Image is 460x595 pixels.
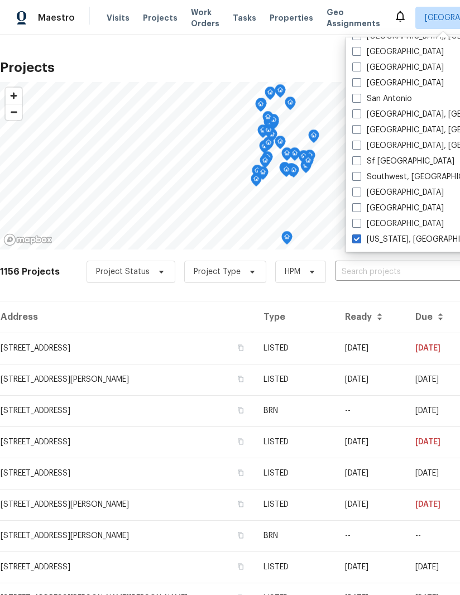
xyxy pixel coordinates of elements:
[275,84,286,102] div: Map marker
[255,458,336,489] td: LISTED
[352,62,444,73] label: [GEOGRAPHIC_DATA]
[259,140,270,157] div: Map marker
[236,343,246,353] button: Copy Address
[270,12,313,23] span: Properties
[256,98,267,115] div: Map marker
[304,150,315,167] div: Map marker
[298,150,309,167] div: Map marker
[191,7,219,29] span: Work Orders
[352,156,454,167] label: Sf [GEOGRAPHIC_DATA]
[255,395,336,426] td: BRN
[263,124,274,141] div: Map marker
[252,165,263,182] div: Map marker
[265,87,276,104] div: Map marker
[279,162,290,179] div: Map marker
[236,374,246,384] button: Copy Address
[194,266,241,277] span: Project Type
[336,551,406,583] td: [DATE]
[327,7,380,29] span: Geo Assignments
[352,218,444,229] label: [GEOGRAPHIC_DATA]
[303,155,314,172] div: Map marker
[262,111,274,128] div: Map marker
[336,458,406,489] td: [DATE]
[352,203,444,214] label: [GEOGRAPHIC_DATA]
[285,266,300,277] span: HPM
[336,520,406,551] td: --
[336,489,406,520] td: [DATE]
[255,364,336,395] td: LISTED
[143,12,178,23] span: Projects
[233,14,256,22] span: Tasks
[257,124,269,142] div: Map marker
[236,530,246,540] button: Copy Address
[281,147,293,165] div: Map marker
[352,78,444,89] label: [GEOGRAPHIC_DATA]
[336,301,406,333] th: Ready
[352,46,444,57] label: [GEOGRAPHIC_DATA]
[96,266,150,277] span: Project Status
[236,562,246,572] button: Copy Address
[289,147,300,165] div: Map marker
[236,499,246,509] button: Copy Address
[275,136,286,153] div: Map marker
[281,164,292,181] div: Map marker
[336,333,406,364] td: [DATE]
[255,551,336,583] td: LISTED
[352,93,412,104] label: San Antonio
[286,163,297,180] div: Map marker
[285,97,296,114] div: Map marker
[255,426,336,458] td: LISTED
[336,364,406,395] td: [DATE]
[38,12,75,23] span: Maestro
[300,160,312,177] div: Map marker
[308,129,319,147] div: Map marker
[260,155,271,172] div: Map marker
[255,520,336,551] td: BRN
[281,231,293,248] div: Map marker
[236,405,246,415] button: Copy Address
[3,233,52,246] a: Mapbox homepage
[236,468,246,478] button: Copy Address
[255,489,336,520] td: LISTED
[263,137,274,154] div: Map marker
[236,436,246,447] button: Copy Address
[268,114,279,131] div: Map marker
[255,301,336,333] th: Type
[6,104,22,120] button: Zoom out
[255,98,266,116] div: Map marker
[251,173,262,190] div: Map marker
[336,426,406,458] td: [DATE]
[255,333,336,364] td: LISTED
[288,164,299,181] div: Map marker
[352,187,444,198] label: [GEOGRAPHIC_DATA]
[6,88,22,104] button: Zoom in
[107,12,130,23] span: Visits
[257,166,269,184] div: Map marker
[336,395,406,426] td: --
